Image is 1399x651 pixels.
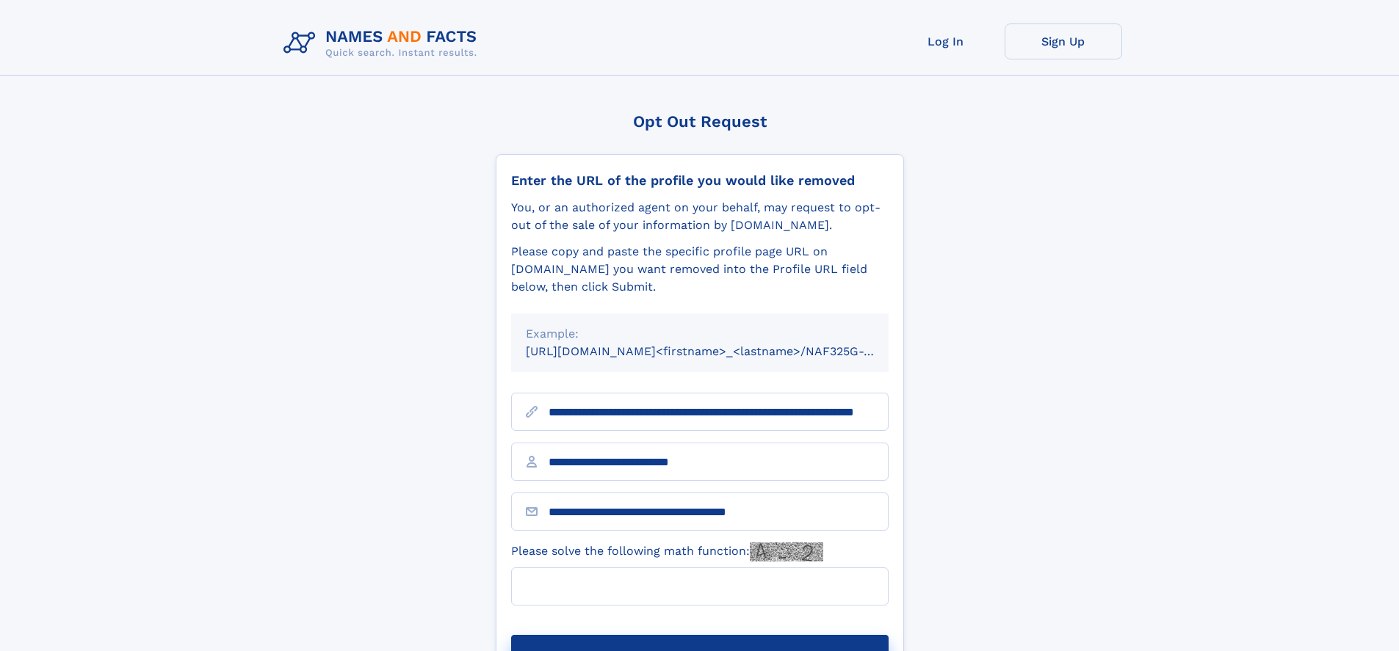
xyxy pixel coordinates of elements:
a: Sign Up [1005,23,1122,59]
div: You, or an authorized agent on your behalf, may request to opt-out of the sale of your informatio... [511,199,889,234]
label: Please solve the following math function: [511,542,823,561]
img: Logo Names and Facts [278,23,489,63]
div: Enter the URL of the profile you would like removed [511,172,889,189]
small: [URL][DOMAIN_NAME]<firstname>_<lastname>/NAF325G-xxxxxxxx [526,344,917,358]
div: Opt Out Request [496,112,904,131]
a: Log In [887,23,1005,59]
div: Example: [526,325,874,343]
div: Please copy and paste the specific profile page URL on [DOMAIN_NAME] you want removed into the Pr... [511,243,889,296]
